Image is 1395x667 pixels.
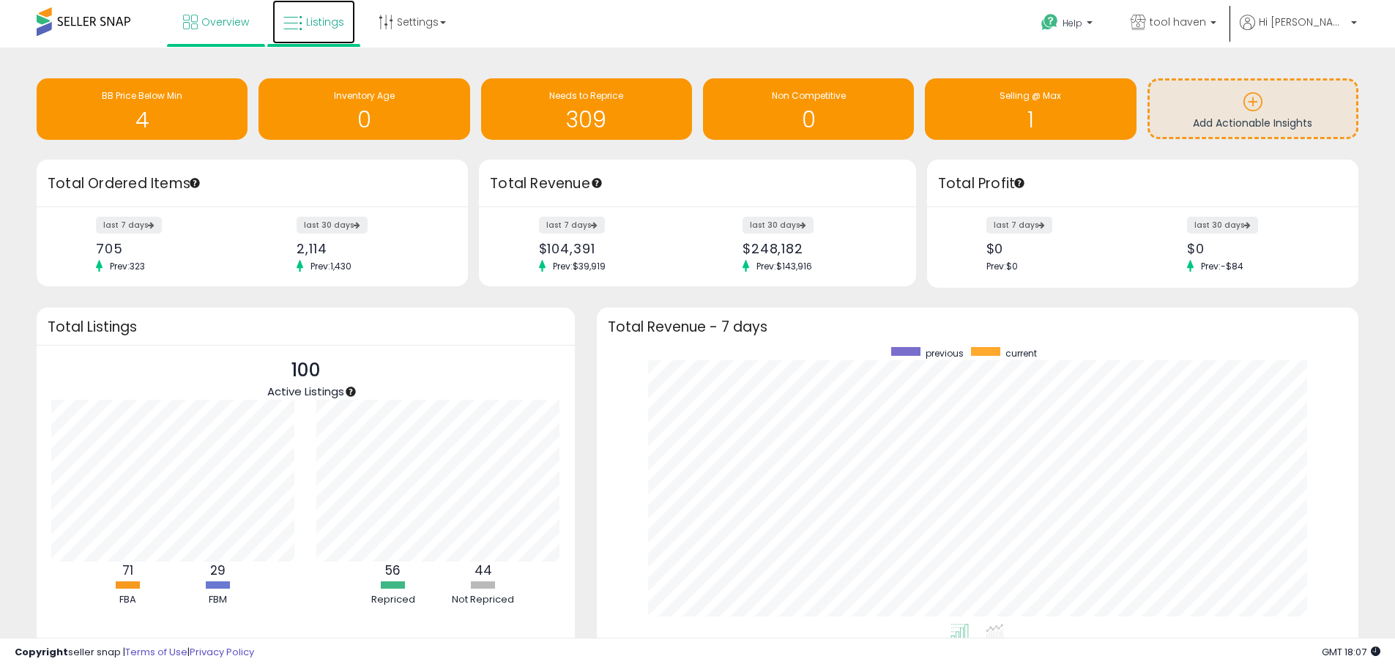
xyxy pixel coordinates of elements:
[1013,176,1026,190] div: Tooltip anchor
[539,241,687,256] div: $104,391
[44,108,240,132] h1: 4
[549,89,623,102] span: Needs to Reprice
[96,217,162,234] label: last 7 days
[37,78,248,140] a: BB Price Below Min 4
[590,176,603,190] div: Tooltip anchor
[926,347,964,359] span: previous
[986,260,1018,272] span: Prev: $0
[210,562,226,579] b: 29
[1041,13,1059,31] i: Get Help
[749,260,819,272] span: Prev: $143,916
[48,321,564,332] h3: Total Listings
[201,15,249,29] span: Overview
[344,385,357,398] div: Tooltip anchor
[539,217,605,234] label: last 7 days
[938,174,1347,194] h3: Total Profit
[1150,15,1206,29] span: tool haven
[703,78,914,140] a: Non Competitive 0
[267,384,344,399] span: Active Listings
[190,645,254,659] a: Privacy Policy
[334,89,395,102] span: Inventory Age
[932,108,1128,132] h1: 1
[125,645,187,659] a: Terms of Use
[439,593,527,607] div: Not Repriced
[1150,81,1356,137] a: Add Actionable Insights
[188,176,201,190] div: Tooltip anchor
[385,562,401,579] b: 56
[1187,217,1258,234] label: last 30 days
[267,357,344,384] p: 100
[122,562,133,579] b: 71
[490,174,905,194] h3: Total Revenue
[102,89,182,102] span: BB Price Below Min
[349,593,437,607] div: Repriced
[15,646,254,660] div: seller snap | |
[1187,241,1333,256] div: $0
[475,562,492,579] b: 44
[986,217,1052,234] label: last 7 days
[1194,260,1251,272] span: Prev: -$84
[96,241,242,256] div: 705
[1240,15,1357,48] a: Hi [PERSON_NAME]
[1193,116,1312,130] span: Add Actionable Insights
[1322,645,1380,659] span: 2025-08-11 18:07 GMT
[986,241,1132,256] div: $0
[1063,17,1082,29] span: Help
[84,593,172,607] div: FBA
[297,217,368,234] label: last 30 days
[925,78,1136,140] a: Selling @ Max 1
[608,321,1347,332] h3: Total Revenue - 7 days
[174,593,262,607] div: FBM
[1005,347,1037,359] span: current
[303,260,359,272] span: Prev: 1,430
[772,89,846,102] span: Non Competitive
[488,108,685,132] h1: 309
[306,15,344,29] span: Listings
[258,78,469,140] a: Inventory Age 0
[103,260,152,272] span: Prev: 323
[481,78,692,140] a: Needs to Reprice 309
[15,645,68,659] strong: Copyright
[546,260,613,272] span: Prev: $39,919
[297,241,442,256] div: 2,114
[1030,2,1107,48] a: Help
[1259,15,1347,29] span: Hi [PERSON_NAME]
[710,108,907,132] h1: 0
[1000,89,1061,102] span: Selling @ Max
[48,174,457,194] h3: Total Ordered Items
[266,108,462,132] h1: 0
[743,217,814,234] label: last 30 days
[743,241,890,256] div: $248,182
